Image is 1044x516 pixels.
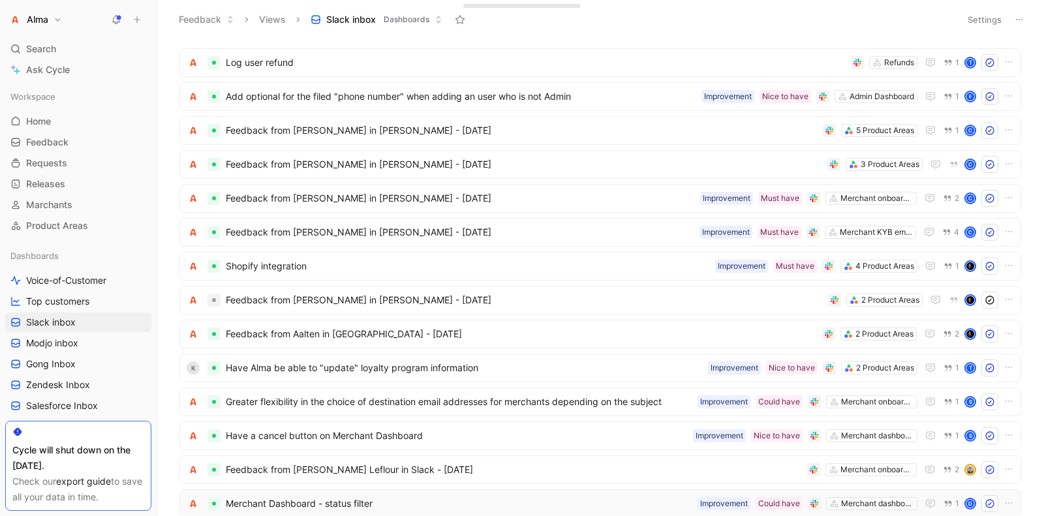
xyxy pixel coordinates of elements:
span: 1 [955,500,959,508]
span: Shopify integration [226,258,710,274]
button: AlmaAlma [5,10,65,29]
h1: Alma [27,14,48,25]
a: logoHave a cancel button on Merchant DashboardMerchant dashboardNice to haveImprovement1s [179,421,1021,450]
span: Home [26,115,51,128]
div: C [966,228,975,237]
img: logo [187,395,200,408]
img: logo [187,226,200,239]
div: Must have [776,260,814,273]
img: logo [187,192,200,205]
span: Feedback from [PERSON_NAME] in [PERSON_NAME] - [DATE] [226,123,818,138]
span: Releases [26,177,65,190]
button: 2 [940,463,962,477]
div: Nice to have [754,429,800,442]
span: Greater flexibility in the choice of destination email addresses for merchants depending on the s... [226,394,692,410]
div: DashboardsVoice-of-CustomerTop customersSlack inboxModjo inboxGong InboxZendesk InboxSalesforce I... [5,246,151,436]
button: 1 [941,429,962,443]
img: logo [187,90,200,103]
div: Refunds [884,56,914,69]
a: Product Areas [5,216,151,235]
div: Merchant onboarding & offboarding [840,463,913,476]
div: 2 Product Areas [856,361,914,374]
div: 4 Product Areas [855,260,914,273]
span: 1 [955,59,959,67]
a: Voice-of-Customer [5,271,151,290]
img: logo [187,429,200,442]
span: Feedback [26,136,69,149]
span: 2 [955,466,959,474]
button: Feedback [173,10,240,29]
div: Check our to save all your data in time. [12,474,144,505]
span: 1 [955,93,959,100]
span: Merchant Dashboard - status filter [226,496,692,511]
span: 1 [955,127,959,134]
div: 5 Product Areas [856,124,914,137]
span: 1 [955,432,959,440]
div: S [966,397,975,406]
span: Modjo inbox [26,337,78,350]
span: Salesforce Inbox [26,399,98,412]
span: Marchants [26,198,72,211]
div: D [966,499,975,508]
span: 2 [955,194,959,202]
div: Dashboards [5,246,151,266]
span: Gong Inbox [26,357,76,371]
a: Gong Inbox [5,354,151,374]
a: Releases [5,174,151,194]
div: T [966,363,975,372]
div: C [966,126,975,135]
span: Ask Cycle [26,62,70,78]
button: 2 [940,327,962,341]
button: 2 [940,191,962,205]
button: 1 [941,123,962,138]
div: Improvement [700,497,748,510]
img: logo [187,56,200,69]
a: Slack inbox [5,312,151,332]
img: logo [187,463,200,476]
div: K [187,361,200,374]
button: Settings [962,10,1007,29]
span: Dashboards [384,13,429,26]
span: Workspace [10,90,55,103]
span: Feedback from [PERSON_NAME] Leflour in Slack - [DATE] [226,462,802,478]
a: logoLog user refundRefunds1T [179,48,1021,77]
img: logo [187,124,200,137]
a: logoFeedback from [PERSON_NAME] in [PERSON_NAME] - [DATE]5 Product Areas1C [179,116,1021,145]
img: logo [187,294,200,307]
a: Zendesk Inbox [5,375,151,395]
div: Could have [758,497,800,510]
img: logo [187,327,200,341]
div: Merchant dashboard [841,497,914,510]
a: logoFeedback from [PERSON_NAME] Leflour in Slack - [DATE]Merchant onboarding & offboarding2avatar [179,455,1021,484]
button: 1 [941,259,962,273]
div: Improvement [718,260,765,273]
div: Workspace [5,87,151,106]
span: 4 [954,228,959,236]
span: 1 [955,364,959,372]
span: Feedback from [PERSON_NAME] in [PERSON_NAME] - [DATE] [226,292,823,308]
a: logoAdd optional for the filed "phone number" when adding an user who is not AdminAdmin Dashboard... [179,82,1021,111]
span: Feedback from Aalten in [GEOGRAPHIC_DATA] - [DATE] [226,326,817,342]
div: Cycle will shut down on the [DATE]. [12,442,144,474]
div: Merchant dashboard [841,429,914,442]
div: Nice to have [762,90,808,103]
a: logoShopify integration4 Product AreasMust haveImprovement1avatar [179,252,1021,281]
span: Zendesk Inbox [26,378,90,391]
div: 2 Product Areas [855,327,913,341]
div: C [966,160,975,169]
span: Have a cancel button on Merchant Dashboard [226,428,688,444]
div: Must have [760,226,799,239]
span: 1 [955,398,959,406]
button: 1 [941,496,962,511]
a: logoFeedback from [PERSON_NAME] in [PERSON_NAME] - [DATE]2 Product Areasavatar [179,286,1021,314]
a: KHave Alma be able to "update" loyalty program information2 Product AreasNice to haveImprovement1T [179,354,1021,382]
span: Slack inbox [26,316,76,329]
div: Improvement [696,429,743,442]
img: Alma [8,13,22,26]
span: Feedback from [PERSON_NAME] in [PERSON_NAME] - [DATE] [226,190,695,206]
div: Improvement [700,395,748,408]
span: Feedback from [PERSON_NAME] in [PERSON_NAME] - [DATE] [226,224,694,240]
div: Improvement [711,361,758,374]
span: Requests [26,157,67,170]
a: Requests [5,153,151,173]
